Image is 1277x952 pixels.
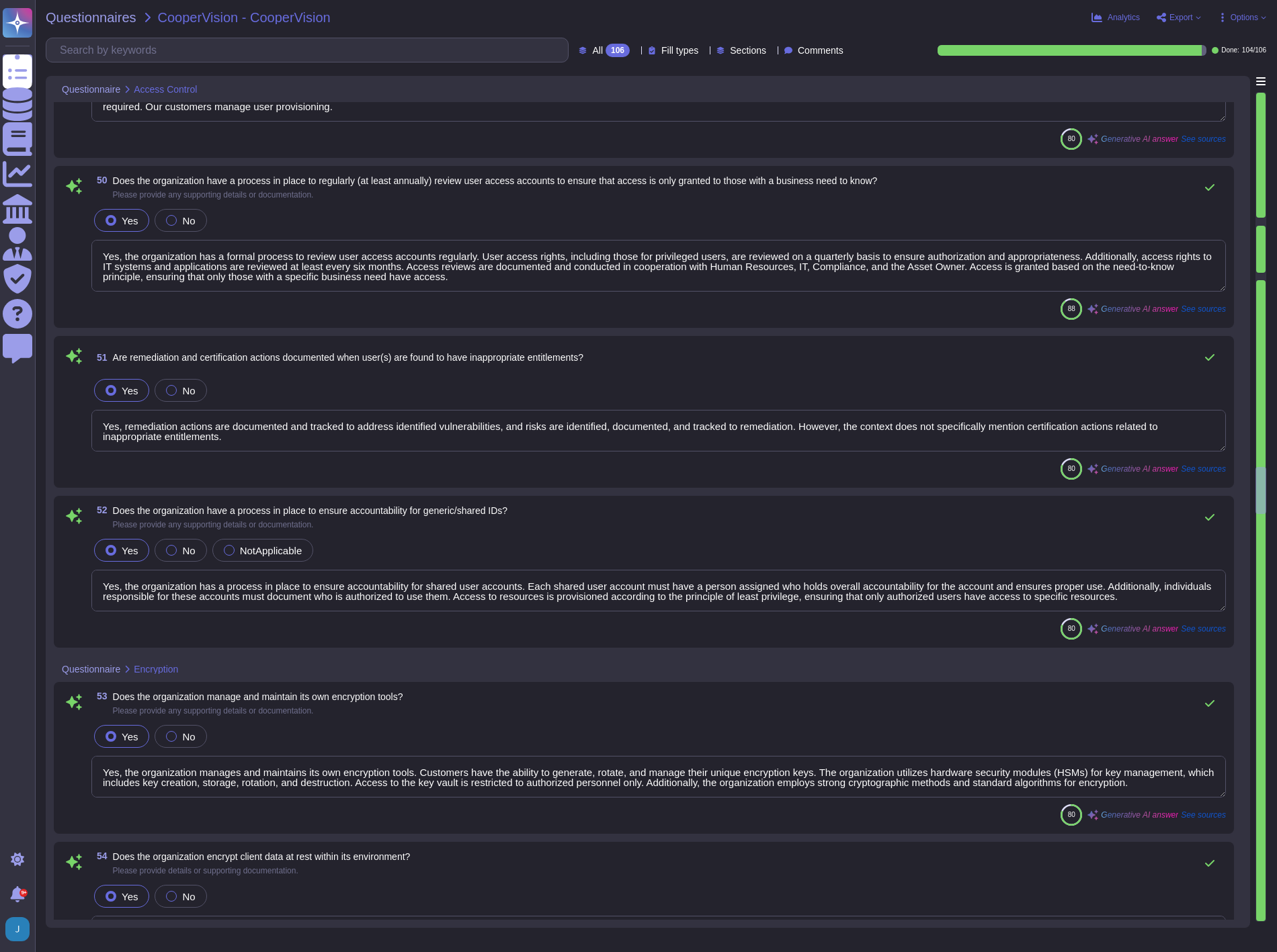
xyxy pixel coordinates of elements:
span: All [592,46,603,55]
span: Generative AI answer [1101,625,1178,633]
span: No [182,215,195,226]
div: 9+ [19,889,28,897]
input: Search by keywords [53,38,568,62]
span: Does the organization encrypt client data at rest within its environment? [113,851,411,862]
span: Does the organization have a process in place to ensure accountability for generic/shared IDs? [113,505,508,516]
span: Options [1231,13,1258,21]
span: See sources [1181,625,1226,633]
span: See sources [1181,465,1226,473]
textarea: Yes, the organization manages and maintains its own encryption tools. Customers have the ability ... [91,756,1226,797]
div: 106 [606,44,630,57]
button: Analytics [1091,12,1140,23]
span: Please provide any supporting details or documentation. [113,706,314,716]
span: 88 [1068,305,1075,312]
img: user [5,917,30,941]
span: No [182,385,195,396]
span: 80 [1068,625,1075,632]
span: Access Control [134,85,197,94]
span: Export [1169,13,1193,21]
span: Generative AI answer [1101,305,1178,313]
button: user [3,914,39,944]
span: Please provide any supporting details or documentation. [113,190,314,200]
span: CooperVision - CooperVision [158,11,331,24]
span: 80 [1068,465,1075,472]
span: Yes [122,215,138,226]
span: See sources [1181,811,1226,819]
span: Questionnaires [46,11,136,24]
span: 53 [91,691,108,701]
span: Yes [122,545,138,556]
span: Generative AI answer [1101,811,1178,819]
span: Yes [122,731,138,742]
span: 104 / 106 [1242,47,1266,54]
span: Done: [1221,47,1239,54]
span: Sections [730,46,766,55]
span: Comments [798,46,843,55]
span: Encryption [134,664,178,674]
span: Are remediation and certification actions documented when user(s) are found to have inappropriate... [113,352,583,363]
span: No [182,731,195,742]
span: Generative AI answer [1101,465,1178,473]
span: 50 [91,175,108,185]
span: Generative AI answer [1101,135,1178,143]
span: 54 [91,851,108,861]
span: Questionnaire [62,85,120,94]
span: No [182,545,195,556]
span: Please provide any supporting details or documentation. [113,520,314,529]
span: 52 [91,505,108,515]
span: Does the organization manage and maintain its own encryption tools? [113,691,403,702]
span: Questionnaire [62,664,120,674]
textarea: Yes, the organization has a process in place to ensure accountability for shared user accounts. E... [91,570,1226,611]
span: Fill types [661,46,698,55]
span: 51 [91,353,108,362]
span: No [182,891,195,902]
textarea: Yes, remediation actions are documented and tracked to address identified vulnerabilities, and ri... [91,410,1226,451]
span: Yes [122,891,138,902]
span: Does the organization have a process in place to regularly (at least annually) review user access... [113,175,878,186]
span: Please provide details or supporting documentation. [113,866,298,875]
span: 80 [1068,811,1075,818]
span: NotApplicable [240,545,302,556]
span: See sources [1181,305,1226,313]
textarea: Yes, the organization has a formal process to review user access accounts regularly. User access ... [91,240,1226,292]
span: See sources [1181,135,1226,143]
span: Analytics [1108,13,1140,21]
span: Yes [122,385,138,396]
span: 80 [1068,135,1075,142]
